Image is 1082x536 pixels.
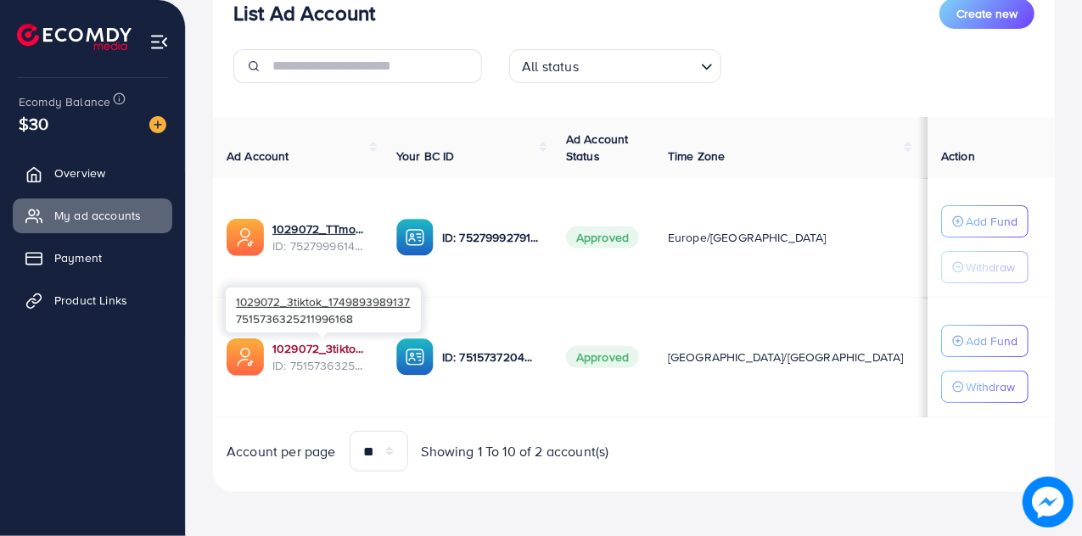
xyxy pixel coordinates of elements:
[1023,477,1074,528] img: image
[941,371,1029,403] button: Withdraw
[941,205,1029,237] button: Add Fund
[941,251,1029,283] button: Withdraw
[236,293,410,310] span: 1029072_3tiktok_1749893989137
[668,229,827,246] span: Europe/[GEOGRAPHIC_DATA]
[272,340,369,357] a: 1029072_3tiktok_1749893989137
[54,292,127,309] span: Product Links
[442,227,539,248] p: ID: 7527999279103574032
[17,24,132,50] img: logo
[54,249,102,266] span: Payment
[956,5,1018,22] span: Create new
[227,338,264,376] img: ic-ads-acc.e4c84228.svg
[272,237,369,254] span: ID: 7527999614847467521
[226,288,421,332] div: 7515736325211996168
[584,51,694,79] input: Search for option
[966,377,1015,397] p: Withdraw
[227,442,336,461] span: Account per page
[422,442,609,461] span: Showing 1 To 10 of 2 account(s)
[272,221,369,237] a: 1029072_TTmonigrow_1752749004212
[149,32,169,52] img: menu
[272,221,369,255] div: <span class='underline'>1029072_TTmonigrow_1752749004212</span></br>7527999614847467521
[668,349,904,366] span: [GEOGRAPHIC_DATA]/[GEOGRAPHIC_DATA]
[396,219,434,256] img: ic-ba-acc.ded83a64.svg
[19,111,48,136] span: $30
[396,338,434,376] img: ic-ba-acc.ded83a64.svg
[966,331,1018,351] p: Add Fund
[233,1,375,25] h3: List Ad Account
[13,156,172,190] a: Overview
[13,198,172,232] a: My ad accounts
[509,49,721,83] div: Search for option
[149,116,166,133] img: image
[566,131,629,165] span: Ad Account Status
[668,148,725,165] span: Time Zone
[566,346,639,368] span: Approved
[442,347,539,367] p: ID: 7515737204606648321
[941,325,1029,357] button: Add Fund
[19,93,110,110] span: Ecomdy Balance
[13,283,172,317] a: Product Links
[13,241,172,275] a: Payment
[566,226,639,248] span: Approved
[54,165,105,181] span: Overview
[396,148,455,165] span: Your BC ID
[227,148,289,165] span: Ad Account
[227,219,264,256] img: ic-ads-acc.e4c84228.svg
[966,211,1018,232] p: Add Fund
[966,257,1015,277] p: Withdraw
[54,207,141,224] span: My ad accounts
[519,54,582,79] span: All status
[941,148,975,165] span: Action
[272,357,369,374] span: ID: 7515736325211996168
